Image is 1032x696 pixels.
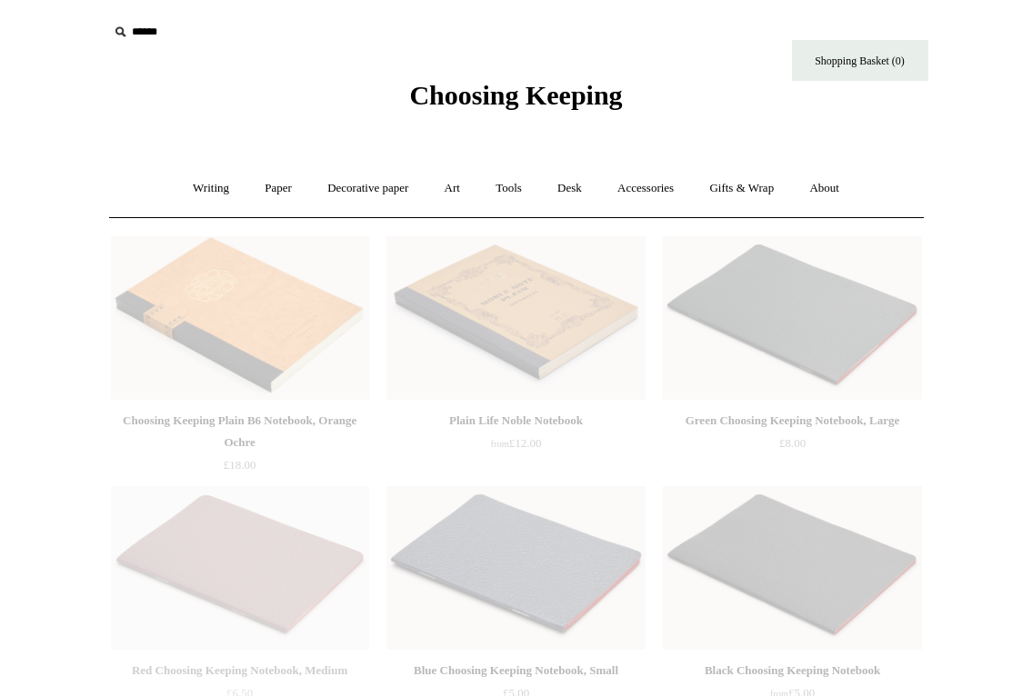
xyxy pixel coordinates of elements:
[386,486,645,650] a: Blue Choosing Keeping Notebook, Small Blue Choosing Keeping Notebook, Small
[663,410,921,484] a: Green Choosing Keeping Notebook, Large £8.00
[663,486,921,650] img: Black Choosing Keeping Notebook
[115,410,365,453] div: Choosing Keeping Plain B6 Notebook, Orange Ochre
[409,80,622,110] span: Choosing Keeping
[111,236,369,400] img: Choosing Keeping Plain B6 Notebook, Orange Ochre
[491,439,509,449] span: from
[111,486,369,650] a: Red Choosing Keeping Notebook, Medium Red Choosing Keeping Notebook, Medium
[491,436,542,450] span: £12.00
[386,236,645,400] img: Plain Life Noble Notebook
[386,236,645,400] a: Plain Life Noble Notebook Plain Life Noble Notebook
[176,164,245,213] a: Writing
[663,486,921,650] a: Black Choosing Keeping Notebook Black Choosing Keeping Notebook
[663,236,921,400] a: Green Choosing Keeping Notebook, Large Green Choosing Keeping Notebook, Large
[115,660,365,681] div: Red Choosing Keeping Notebook, Medium
[667,660,917,681] div: Black Choosing Keeping Notebook
[391,410,640,432] div: Plain Life Noble Notebook
[224,458,256,472] span: £18.00
[792,40,928,81] a: Shopping Basket (0)
[111,410,369,484] a: Choosing Keeping Plain B6 Notebook, Orange Ochre £18.00
[386,410,645,484] a: Plain Life Noble Notebook from£12.00
[386,486,645,650] img: Blue Choosing Keeping Notebook, Small
[693,164,790,213] a: Gifts & Wrap
[601,164,690,213] a: Accessories
[111,486,369,650] img: Red Choosing Keeping Notebook, Medium
[111,236,369,400] a: Choosing Keeping Plain B6 Notebook, Orange Ochre Choosing Keeping Plain B6 Notebook, Orange Ochre
[391,660,640,681] div: Blue Choosing Keeping Notebook, Small
[479,164,538,213] a: Tools
[409,94,622,107] a: Choosing Keeping
[779,436,806,450] span: £8.00
[663,236,921,400] img: Green Choosing Keeping Notebook, Large
[793,164,856,213] a: About
[311,164,425,213] a: Decorative paper
[541,164,598,213] a: Desk
[667,410,917,432] div: Green Choosing Keeping Notebook, Large
[428,164,476,213] a: Art
[248,164,308,213] a: Paper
